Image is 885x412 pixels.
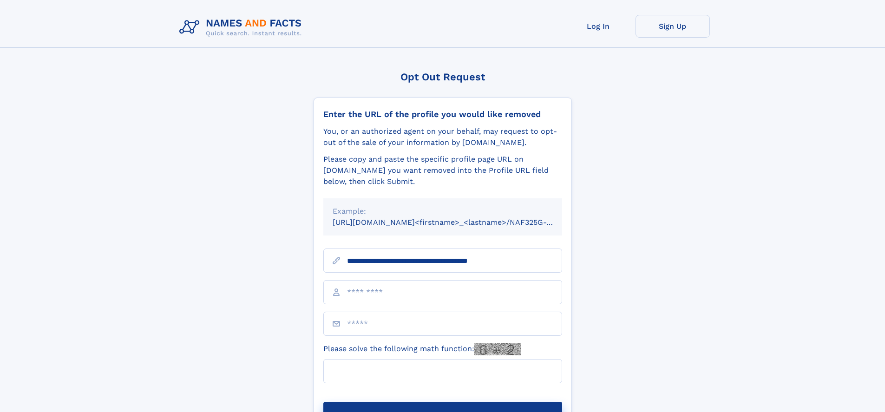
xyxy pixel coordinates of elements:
a: Log In [561,15,636,38]
div: Opt Out Request [314,71,572,83]
div: Example: [333,206,553,217]
small: [URL][DOMAIN_NAME]<firstname>_<lastname>/NAF325G-xxxxxxxx [333,218,580,227]
div: Enter the URL of the profile you would like removed [323,109,562,119]
a: Sign Up [636,15,710,38]
img: Logo Names and Facts [176,15,309,40]
div: You, or an authorized agent on your behalf, may request to opt-out of the sale of your informatio... [323,126,562,148]
div: Please copy and paste the specific profile page URL on [DOMAIN_NAME] you want removed into the Pr... [323,154,562,187]
label: Please solve the following math function: [323,343,521,355]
